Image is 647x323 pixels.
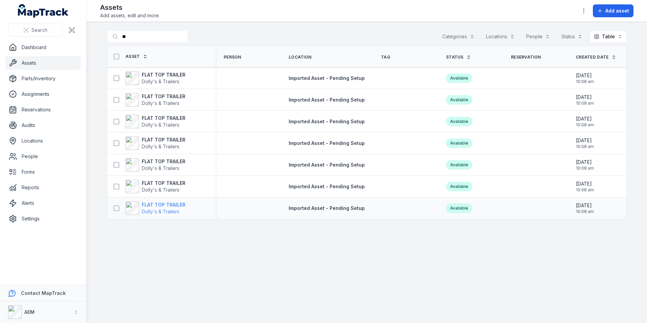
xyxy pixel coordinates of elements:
span: Imported Asset - Pending Setup [289,140,365,146]
time: 20/08/2025, 10:08:45 am [576,137,594,149]
a: Settings [5,212,81,225]
span: 10:08 am [576,166,594,171]
div: Available [446,117,472,126]
span: Add asset [605,7,629,14]
span: Imported Asset - Pending Setup [289,75,365,81]
a: Locations [5,134,81,148]
span: Imported Asset - Pending Setup [289,205,365,211]
button: Add asset [593,4,633,17]
a: Alerts [5,196,81,210]
div: Available [446,160,472,170]
div: Available [446,138,472,148]
a: Assignments [5,87,81,101]
a: Asset [126,54,148,59]
a: FLAT TOP TRAILERDolly's & Trailers [126,71,185,85]
strong: FLAT TOP TRAILER [142,201,185,208]
a: FLAT TOP TRAILERDolly's & Trailers [126,158,185,172]
a: Status [446,55,471,60]
button: Categories [438,30,479,43]
a: MapTrack [18,4,69,18]
span: Created Date [576,55,609,60]
strong: FLAT TOP TRAILER [142,115,185,122]
a: FLAT TOP TRAILERDolly's & Trailers [126,180,185,193]
button: Status [557,30,587,43]
strong: FLAT TOP TRAILER [142,71,185,78]
span: Status [446,55,464,60]
a: Reports [5,181,81,194]
span: [DATE] [576,202,594,209]
a: FLAT TOP TRAILERDolly's & Trailers [126,136,185,150]
span: Dolly's & Trailers [142,165,179,171]
button: Search [8,24,63,37]
span: 10:08 am [576,101,594,106]
span: Dolly's & Trailers [142,187,179,193]
strong: FLAT TOP TRAILER [142,136,185,143]
span: Imported Asset - Pending Setup [289,162,365,168]
div: Available [446,95,472,105]
h2: Assets [100,3,160,12]
time: 20/08/2025, 10:08:45 am [576,115,594,128]
time: 20/08/2025, 10:08:45 am [576,202,594,214]
div: Available [446,73,472,83]
time: 20/08/2025, 10:08:45 am [576,72,594,84]
span: Dolly's & Trailers [142,144,179,149]
a: Audits [5,119,81,132]
span: [DATE] [576,137,594,144]
a: Imported Asset - Pending Setup [289,96,365,103]
a: Imported Asset - Pending Setup [289,161,365,168]
span: Add assets, edit and more. [100,12,160,19]
span: 10:08 am [576,122,594,128]
a: Created Date [576,55,616,60]
span: 10:08 am [576,79,594,84]
span: Person [224,55,241,60]
a: Parts/Inventory [5,72,81,85]
button: Locations [482,30,519,43]
span: 10:08 am [576,209,594,214]
button: People [522,30,554,43]
span: 10:08 am [576,187,594,193]
strong: AEM [24,309,35,315]
a: FLAT TOP TRAILERDolly's & Trailers [126,93,185,107]
span: Imported Asset - Pending Setup [289,97,365,103]
span: Dolly's & Trailers [142,79,179,84]
a: Imported Asset - Pending Setup [289,140,365,147]
span: Reservation [511,55,541,60]
span: Location [289,55,311,60]
span: Dolly's & Trailers [142,122,179,128]
div: Available [446,182,472,191]
span: Dolly's & Trailers [142,209,179,214]
button: Table [589,30,627,43]
span: Search [31,27,47,34]
a: Imported Asset - Pending Setup [289,118,365,125]
a: Reservations [5,103,81,116]
span: [DATE] [576,115,594,122]
div: Available [446,203,472,213]
a: Imported Asset - Pending Setup [289,183,365,190]
strong: FLAT TOP TRAILER [142,180,185,187]
time: 20/08/2025, 10:08:45 am [576,180,594,193]
span: Imported Asset - Pending Setup [289,184,365,189]
span: [DATE] [576,180,594,187]
a: FLAT TOP TRAILERDolly's & Trailers [126,201,185,215]
time: 20/08/2025, 10:08:45 am [576,159,594,171]
strong: FLAT TOP TRAILER [142,93,185,100]
span: 10:08 am [576,144,594,149]
a: Dashboard [5,41,81,54]
span: [DATE] [576,159,594,166]
a: FLAT TOP TRAILERDolly's & Trailers [126,115,185,128]
time: 20/08/2025, 10:08:45 am [576,94,594,106]
a: People [5,150,81,163]
span: Asset [126,54,140,59]
a: Assets [5,56,81,70]
span: Imported Asset - Pending Setup [289,119,365,124]
span: [DATE] [576,94,594,101]
a: Imported Asset - Pending Setup [289,205,365,212]
span: Tag [381,55,390,60]
span: [DATE] [576,72,594,79]
strong: FLAT TOP TRAILER [142,158,185,165]
span: Dolly's & Trailers [142,100,179,106]
a: Forms [5,165,81,179]
strong: Contact MapTrack [21,290,66,296]
a: Imported Asset - Pending Setup [289,75,365,82]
